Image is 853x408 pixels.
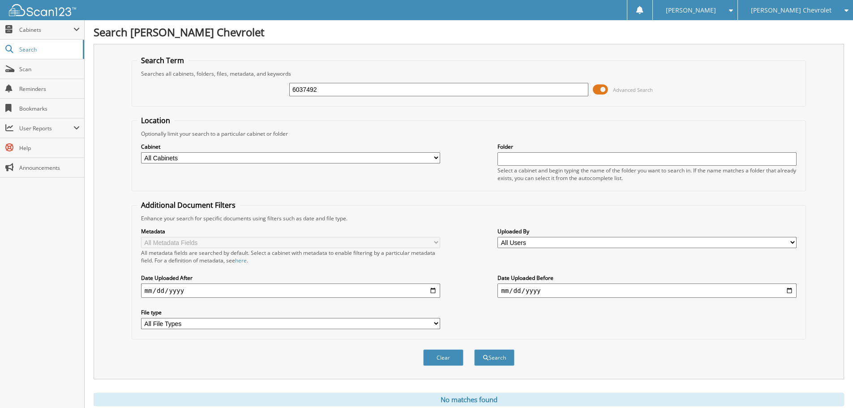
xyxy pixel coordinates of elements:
[19,65,80,73] span: Scan
[137,70,801,77] div: Searches all cabinets, folders, files, metadata, and keywords
[94,393,844,406] div: No matches found
[751,8,832,13] span: [PERSON_NAME] Chevrolet
[141,249,440,264] div: All metadata fields are searched by default. Select a cabinet with metadata to enable filtering b...
[613,86,653,93] span: Advanced Search
[141,309,440,316] label: File type
[94,25,844,39] h1: Search [PERSON_NAME] Chevrolet
[19,125,73,132] span: User Reports
[423,349,463,366] button: Clear
[141,143,440,150] label: Cabinet
[137,215,801,222] div: Enhance your search for specific documents using filters such as date and file type.
[141,283,440,298] input: start
[666,8,716,13] span: [PERSON_NAME]
[19,164,80,172] span: Announcements
[137,200,240,210] legend: Additional Document Filters
[19,105,80,112] span: Bookmarks
[141,228,440,235] label: Metadata
[19,144,80,152] span: Help
[137,56,189,65] legend: Search Term
[9,4,76,16] img: scan123-logo-white.svg
[137,116,175,125] legend: Location
[19,85,80,93] span: Reminders
[497,274,797,282] label: Date Uploaded Before
[497,143,797,150] label: Folder
[235,257,247,264] a: here
[141,274,440,282] label: Date Uploaded After
[497,167,797,182] div: Select a cabinet and begin typing the name of the folder you want to search in. If the name match...
[19,26,73,34] span: Cabinets
[137,130,801,137] div: Optionally limit your search to a particular cabinet or folder
[19,46,78,53] span: Search
[497,283,797,298] input: end
[474,349,514,366] button: Search
[497,228,797,235] label: Uploaded By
